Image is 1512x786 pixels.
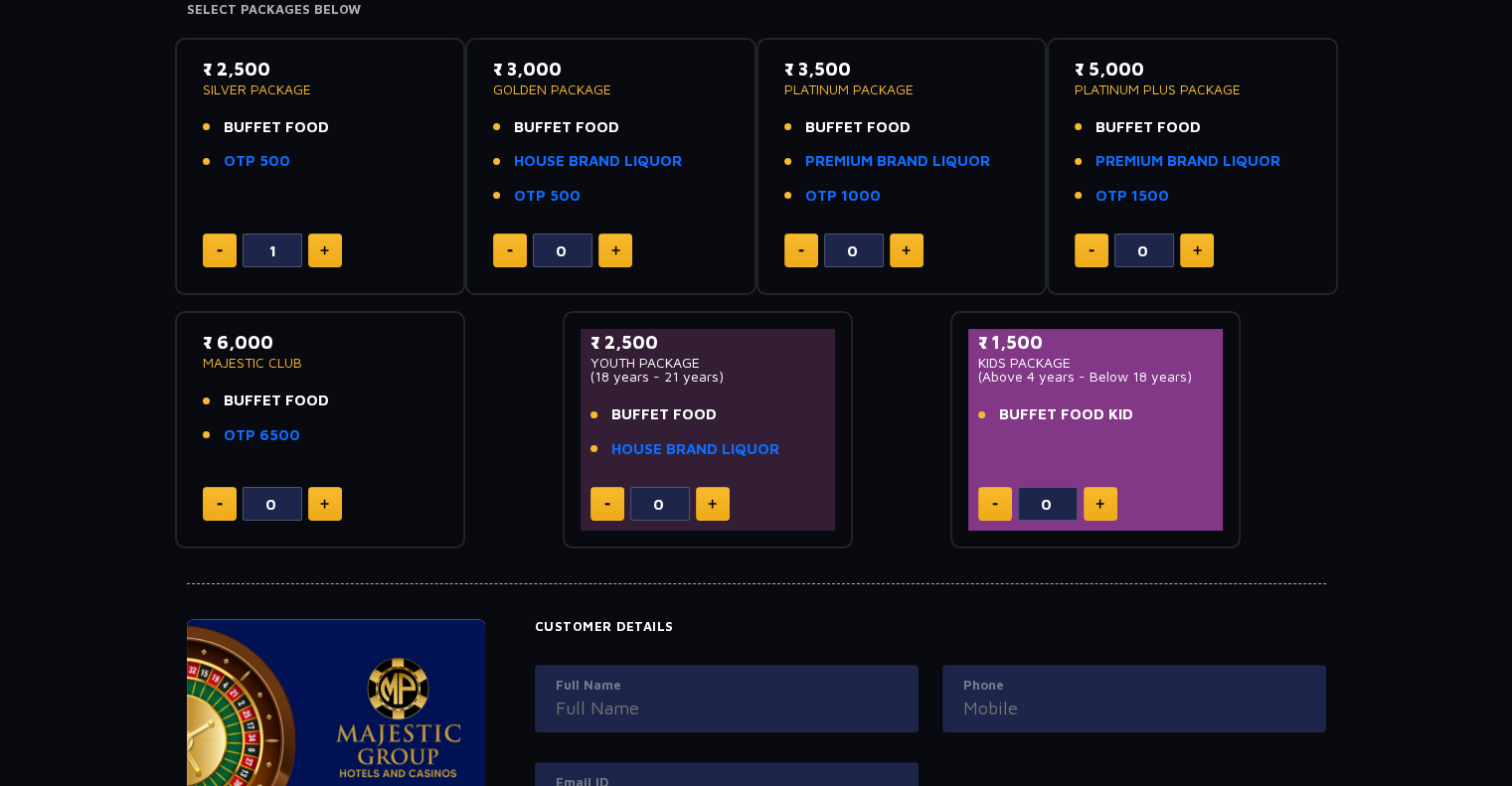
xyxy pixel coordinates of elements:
input: Mobile [963,695,1305,721]
img: minus [217,249,223,252]
label: Phone [963,676,1305,696]
p: ₹ 2,500 [203,56,438,82]
input: Full Name [556,695,898,721]
p: (18 years - 21 years) [590,370,826,384]
a: HOUSE BRAND LIQUOR [611,438,779,461]
p: SILVER PACKAGE [203,82,438,96]
a: PREMIUM BRAND LIQUOR [1095,150,1280,173]
img: minus [217,503,223,506]
p: ₹ 5,000 [1075,56,1310,82]
span: BUFFET FOOD [1095,116,1201,139]
p: ₹ 3,000 [493,56,729,82]
p: MAJESTIC CLUB [203,356,438,370]
span: BUFFET FOOD [224,390,329,412]
img: plus [1193,245,1202,255]
img: minus [798,249,804,252]
img: plus [320,245,329,255]
span: BUFFET FOOD [611,403,717,426]
a: OTP 6500 [224,424,300,447]
p: (Above 4 years - Below 18 years) [978,370,1214,384]
a: PREMIUM BRAND LIQUOR [805,150,990,173]
a: OTP 500 [224,150,290,173]
img: minus [992,503,998,506]
a: OTP 500 [514,185,581,208]
img: plus [320,499,329,509]
p: ₹ 6,000 [203,329,438,356]
span: BUFFET FOOD KID [999,403,1133,426]
span: BUFFET FOOD [514,116,619,139]
span: BUFFET FOOD [805,116,911,139]
img: plus [708,499,717,509]
a: HOUSE BRAND LIQUOR [514,150,682,173]
p: PLATINUM PACKAGE [784,82,1020,96]
h4: Select Packages Below [187,2,1326,18]
p: GOLDEN PACKAGE [493,82,729,96]
p: KIDS PACKAGE [978,356,1214,370]
label: Full Name [556,676,898,696]
img: minus [1089,249,1094,252]
img: minus [507,249,513,252]
a: OTP 1000 [805,185,881,208]
a: OTP 1500 [1095,185,1169,208]
h4: Customer Details [535,619,1326,635]
img: plus [902,245,911,255]
p: ₹ 1,500 [978,329,1214,356]
p: ₹ 3,500 [784,56,1020,82]
span: BUFFET FOOD [224,116,329,139]
p: PLATINUM PLUS PACKAGE [1075,82,1310,96]
p: YOUTH PACKAGE [590,356,826,370]
img: plus [1095,499,1104,509]
img: plus [611,245,620,255]
img: minus [604,503,610,506]
p: ₹ 2,500 [590,329,826,356]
